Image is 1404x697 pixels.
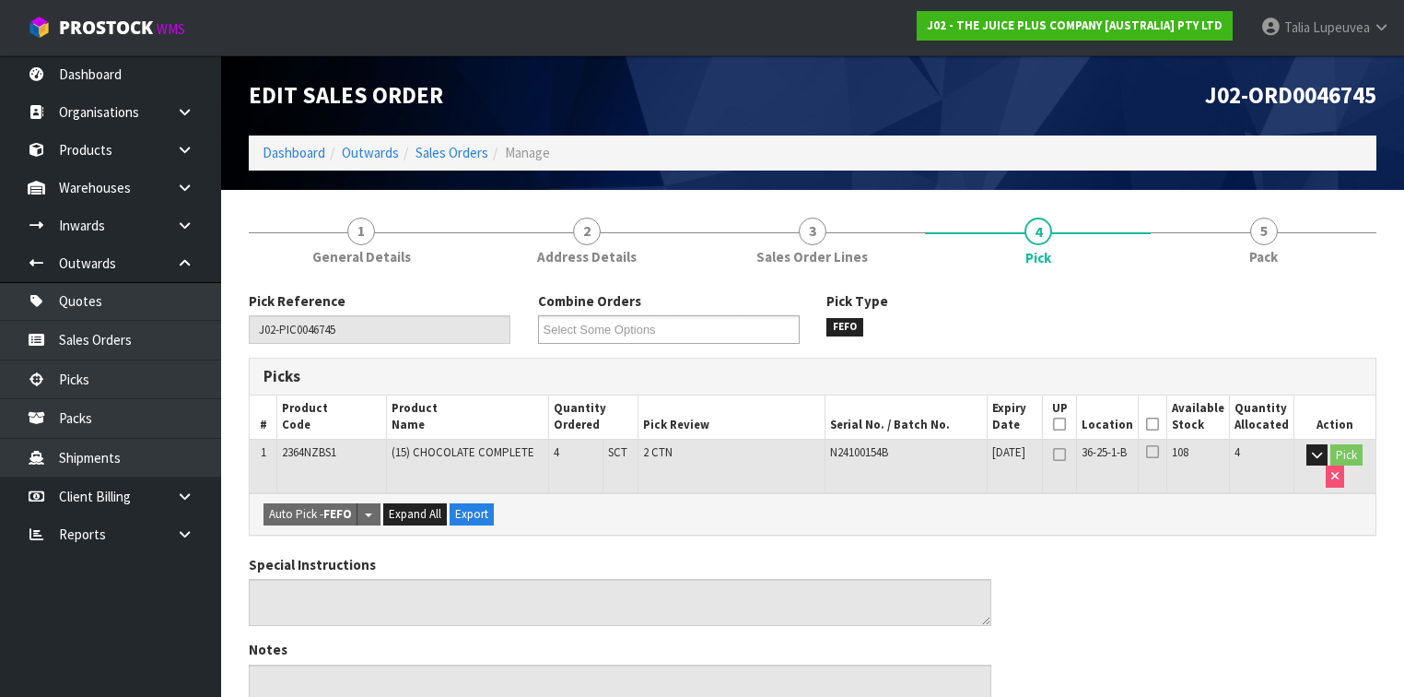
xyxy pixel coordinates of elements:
[549,396,638,439] th: Quantity Ordered
[608,444,627,460] span: SCT
[415,144,488,161] a: Sales Orders
[1284,18,1310,36] span: Talia
[250,396,277,439] th: #
[756,247,868,266] span: Sales Order Lines
[573,218,601,245] span: 2
[1229,396,1293,439] th: Quantity Allocated
[554,444,559,460] span: 4
[1250,218,1278,245] span: 5
[1330,444,1363,467] button: Pick
[249,291,345,311] label: Pick Reference
[799,218,826,245] span: 3
[537,247,637,266] span: Address Details
[249,555,376,574] label: Special Instructions
[1043,396,1077,439] th: UP
[263,503,357,526] button: Auto Pick -FEFO
[450,503,494,526] button: Export
[1313,18,1370,36] span: Lupeuvea
[277,396,387,439] th: Product Code
[157,20,185,38] small: WMS
[347,218,375,245] span: 1
[1249,247,1278,266] span: Pack
[312,247,411,266] span: General Details
[1172,444,1188,460] span: 108
[1025,248,1051,267] span: Pick
[826,291,888,311] label: Pick Type
[392,444,534,460] span: (15) CHOCOLATE COMPLETE
[638,396,825,439] th: Pick Review
[1234,444,1240,460] span: 4
[1293,396,1375,439] th: Action
[261,444,266,460] span: 1
[386,396,548,439] th: Product Name
[59,16,153,40] span: ProStock
[1166,396,1229,439] th: Available Stock
[263,368,799,385] h3: Picks
[1082,444,1127,460] span: 36-25-1-B
[927,18,1223,33] strong: J02 - THE JUICE PLUS COMPANY [AUSTRALIA] PTY LTD
[249,80,443,110] span: Edit Sales Order
[1024,218,1052,245] span: 4
[263,144,325,161] a: Dashboard
[342,144,399,161] a: Outwards
[992,444,1025,460] span: [DATE]
[505,144,550,161] span: Manage
[917,11,1233,41] a: J02 - THE JUICE PLUS COMPANY [AUSTRALIA] PTY LTD
[1077,396,1139,439] th: Location
[249,640,287,659] label: Notes
[988,396,1043,439] th: Expiry Date
[383,503,447,526] button: Expand All
[28,16,51,39] img: cube-alt.png
[1205,80,1376,110] span: J02-ORD0046745
[538,291,641,311] label: Combine Orders
[643,444,673,460] span: 2 CTN
[825,396,988,439] th: Serial No. / Batch No.
[282,444,336,460] span: 2364NZBS1
[830,444,888,460] span: N24100154B
[389,506,441,522] span: Expand All
[826,318,863,337] span: FEFO
[323,506,352,522] strong: FEFO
